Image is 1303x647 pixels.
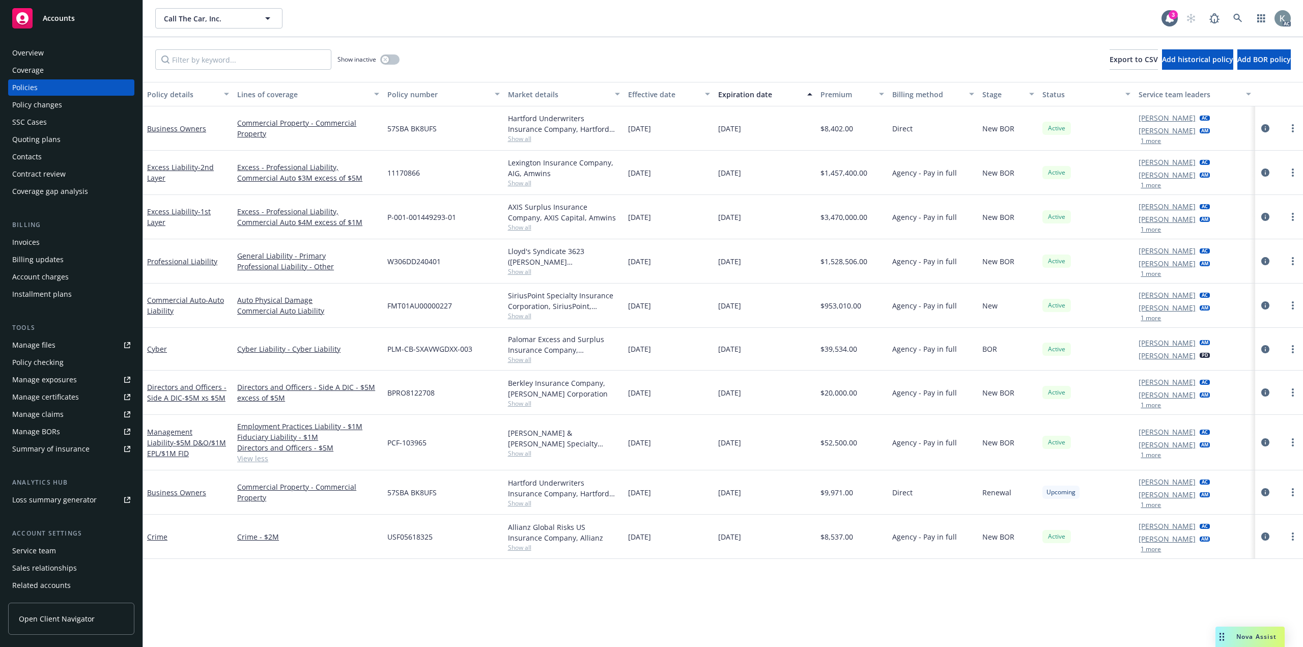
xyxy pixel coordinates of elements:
[8,251,134,268] a: Billing updates
[387,344,472,354] span: PLM-CB-SXAVWGDXX-003
[508,290,620,312] div: SiriusPoint Specialty Insurance Corporation, SiriusPoint, Fairmatic Insurance, Amwins
[628,531,651,542] span: [DATE]
[982,256,1014,267] span: New BOR
[1274,10,1291,26] img: photo
[1139,389,1196,400] a: [PERSON_NAME]
[12,492,97,508] div: Loss summary generator
[1135,82,1255,106] button: Service team leaders
[1162,54,1233,64] span: Add historical policy
[12,114,47,130] div: SSC Cases
[8,97,134,113] a: Policy changes
[982,531,1014,542] span: New BOR
[508,113,620,134] div: Hartford Underwriters Insurance Company, Hartford Insurance Group
[820,256,867,267] span: $1,528,506.00
[147,382,226,403] a: Directors and Officers - Side A DIC
[237,89,368,100] div: Lines of coverage
[508,157,620,179] div: Lexington Insurance Company, AIG, Amwins
[508,179,620,187] span: Show all
[147,532,167,542] a: Crime
[155,49,331,70] input: Filter by keyword...
[387,89,488,100] div: Policy number
[820,212,867,222] span: $3,470,000.00
[237,206,379,228] a: Excess - Professional Liability, Commercial Auto $4M excess of $1M
[8,45,134,61] a: Overview
[147,124,206,133] a: Business Owners
[1259,166,1271,179] a: circleInformation
[1162,49,1233,70] button: Add historical policy
[8,543,134,559] a: Service team
[12,166,66,182] div: Contract review
[8,234,134,250] a: Invoices
[1141,315,1161,321] button: 1 more
[624,82,714,106] button: Effective date
[820,487,853,498] span: $9,971.00
[508,334,620,355] div: Palomar Excess and Surplus Insurance Company, [GEOGRAPHIC_DATA]
[888,82,978,106] button: Billing method
[1046,168,1067,177] span: Active
[978,82,1038,106] button: Stage
[147,427,226,458] a: Management Liability
[237,261,379,272] a: Professional Liability - Other
[1046,438,1067,447] span: Active
[820,167,867,178] span: $1,457,400.00
[508,543,620,552] span: Show all
[1169,10,1178,19] div: 3
[1259,530,1271,543] a: circleInformation
[1259,343,1271,355] a: circleInformation
[982,300,998,311] span: New
[147,295,224,316] a: Commercial Auto
[1141,182,1161,188] button: 1 more
[43,14,75,22] span: Accounts
[237,118,379,139] a: Commercial Property - Commercial Property
[628,437,651,448] span: [DATE]
[233,82,383,106] button: Lines of coverage
[892,89,963,100] div: Billing method
[1139,337,1196,348] a: [PERSON_NAME]
[1141,546,1161,552] button: 1 more
[718,387,741,398] span: [DATE]
[504,82,624,106] button: Market details
[237,531,379,542] a: Crime - $2M
[508,522,620,543] div: Allianz Global Risks US Insurance Company, Allianz
[816,82,889,106] button: Premium
[8,441,134,457] a: Summary of insurance
[1141,502,1161,508] button: 1 more
[1139,290,1196,300] a: [PERSON_NAME]
[1237,49,1291,70] button: Add BOR policy
[8,389,134,405] a: Manage certificates
[1236,632,1277,641] span: Nova Assist
[892,437,957,448] span: Agency - Pay in full
[164,13,252,24] span: Call The Car, Inc.
[8,62,134,78] a: Coverage
[387,437,427,448] span: PCF-103965
[1139,89,1239,100] div: Service team leaders
[1139,427,1196,437] a: [PERSON_NAME]
[982,123,1014,134] span: New BOR
[12,577,71,594] div: Related accounts
[12,389,79,405] div: Manage certificates
[508,477,620,499] div: Hartford Underwriters Insurance Company, Hartford Insurance Group
[892,487,913,498] span: Direct
[1139,258,1196,269] a: [PERSON_NAME]
[1259,122,1271,134] a: circleInformation
[628,212,651,222] span: [DATE]
[12,406,64,423] div: Manage claims
[12,62,44,78] div: Coverage
[8,424,134,440] a: Manage BORs
[628,89,699,100] div: Effective date
[892,167,957,178] span: Agency - Pay in full
[12,372,77,388] div: Manage exposures
[387,531,433,542] span: USF05618325
[628,256,651,267] span: [DATE]
[982,437,1014,448] span: New BOR
[1046,124,1067,133] span: Active
[147,207,211,227] a: Excess Liability
[12,79,38,96] div: Policies
[143,82,233,106] button: Policy details
[8,114,134,130] a: SSC Cases
[1038,82,1135,106] button: Status
[718,89,801,100] div: Expiration date
[12,560,77,576] div: Sales relationships
[1287,211,1299,223] a: more
[1287,386,1299,399] a: more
